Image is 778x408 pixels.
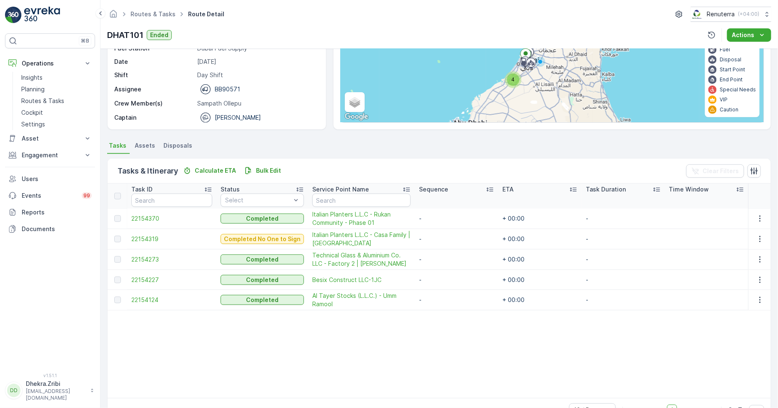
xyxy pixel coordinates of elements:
[727,28,771,42] button: Actions
[221,275,304,285] button: Completed
[686,164,744,178] button: Clear Filters
[114,215,121,222] div: Toggle Row Selected
[22,151,78,159] p: Engagement
[346,93,364,111] a: Layers
[5,147,95,164] button: Engagement
[720,96,728,103] p: VIP
[21,97,64,105] p: Routes & Tasks
[215,113,261,122] p: [PERSON_NAME]
[312,185,369,194] p: Service Point Name
[131,235,212,243] span: 22154319
[150,31,168,39] p: Ended
[582,229,665,249] td: -
[83,192,90,199] p: 99
[498,290,582,310] td: + 00:00
[312,210,411,227] a: Italian Planters L.L.C - Rukan Community - Phase 01
[21,108,43,117] p: Cockpit
[246,214,279,223] p: Completed
[21,120,45,128] p: Settings
[131,10,176,18] a: Routes & Tasks
[24,7,60,23] img: logo_light-DOdMpM7g.png
[118,165,178,177] p: Tasks & Itinerary
[505,71,522,88] div: 4
[131,255,212,264] a: 22154273
[256,166,281,175] p: Bulk Edit
[312,292,411,308] a: Al Tayer Stocks (L.L.C.) - Umm Ramool
[419,185,448,194] p: Sequence
[5,380,95,401] button: DDDhekra.Zribi[EMAIL_ADDRESS][DOMAIN_NAME]
[582,209,665,229] td: -
[312,231,411,247] span: Italian Planters L.L.C - Casa Family | [GEOGRAPHIC_DATA]
[415,209,498,229] td: -
[114,256,121,263] div: Toggle Row Selected
[18,83,95,95] a: Planning
[114,71,194,79] p: Shift
[195,166,236,175] p: Calculate ETA
[221,185,240,194] p: Status
[18,118,95,130] a: Settings
[720,86,756,93] p: Special Needs
[246,276,279,284] p: Completed
[114,277,121,283] div: Toggle Row Selected
[703,167,739,175] p: Clear Filters
[18,95,95,107] a: Routes & Tasks
[582,290,665,310] td: -
[5,187,95,204] a: Events99
[22,191,77,200] p: Events
[131,214,212,223] a: 22154370
[114,99,194,108] p: Crew Member(s)
[109,13,118,20] a: Homepage
[114,236,121,242] div: Toggle Row Selected
[720,46,730,53] p: Fuel
[5,204,95,221] a: Reports
[691,7,771,22] button: Renuterra(+04:00)
[720,56,742,63] p: Disposal
[498,270,582,290] td: + 00:00
[312,276,411,284] a: Besix Construct LLC-1JC
[114,113,136,122] p: Captain
[107,29,143,41] p: DHAT101
[221,295,304,305] button: Completed
[197,99,317,108] p: Sampath Ollepu
[131,276,212,284] span: 22154227
[18,72,95,83] a: Insights
[738,11,760,18] p: ( +04:00 )
[7,384,20,397] div: DD
[502,185,514,194] p: ETA
[312,251,411,268] a: Technical Glass & Aluminium Co. LLC - Factory 2 | Jabel Ali
[21,85,45,93] p: Planning
[720,106,739,113] p: Caution
[343,111,370,122] img: Google
[197,71,317,79] p: Day Shift
[22,225,92,233] p: Documents
[22,59,78,68] p: Operations
[669,185,709,194] p: Time Window
[512,76,515,83] span: 4
[582,249,665,270] td: -
[114,58,194,66] p: Date
[22,134,78,143] p: Asset
[22,175,92,183] p: Users
[415,229,498,249] td: -
[135,141,155,150] span: Assets
[180,166,239,176] button: Calculate ETA
[5,171,95,187] a: Users
[225,196,291,204] p: Select
[18,107,95,118] a: Cockpit
[415,270,498,290] td: -
[114,297,121,303] div: Toggle Row Selected
[147,30,172,40] button: Ended
[22,208,92,217] p: Reports
[732,31,755,39] p: Actions
[81,38,89,44] p: ⌘B
[186,10,226,18] span: Route Detail
[312,231,411,247] a: Italian Planters L.L.C - Casa Family | Motor City
[221,254,304,264] button: Completed
[586,185,626,194] p: Task Duration
[312,194,411,207] input: Search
